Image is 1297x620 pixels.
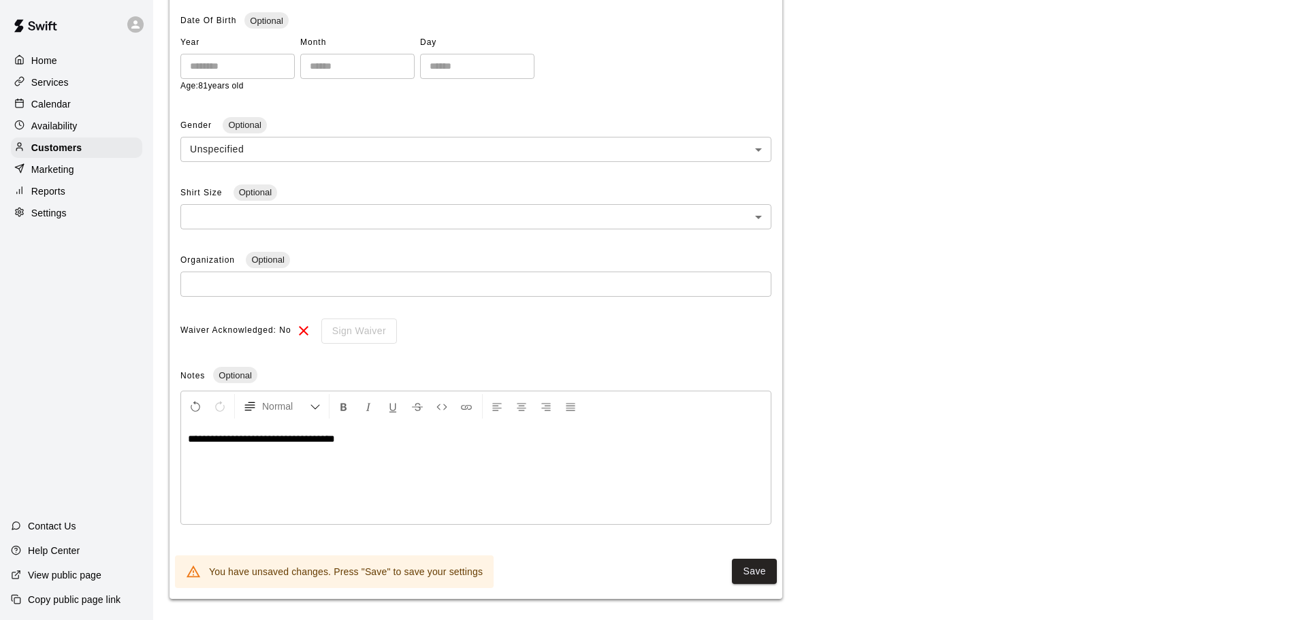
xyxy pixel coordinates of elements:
span: Optional [244,16,288,26]
span: Gender [180,120,214,130]
span: Shirt Size [180,188,225,197]
p: Availability [31,119,78,133]
button: Formatting Options [238,394,326,419]
span: Organization [180,255,238,265]
button: Format Underline [381,394,404,419]
span: Optional [213,370,257,380]
button: Save [732,559,777,584]
span: Age: 81 years old [180,81,244,91]
span: Month [300,32,415,54]
p: Reports [31,184,65,198]
p: Calendar [31,97,71,111]
span: Optional [234,187,277,197]
div: Unspecified [180,137,771,162]
span: Normal [262,399,310,413]
p: Copy public page link [28,593,121,606]
button: Format Bold [332,394,355,419]
button: Insert Code [430,394,453,419]
span: Optional [223,120,266,130]
span: Year [180,32,295,54]
button: Justify Align [559,394,582,419]
span: Day [420,32,534,54]
button: Format Italics [357,394,380,419]
span: Notes [180,371,205,380]
p: Home [31,54,57,67]
a: Services [11,72,142,93]
span: Waiver Acknowledged: No [180,320,291,342]
a: Marketing [11,159,142,180]
p: View public page [28,568,101,582]
div: You have unsaved changes. Press "Save" to save your settings [209,559,483,584]
span: Date Of Birth [180,16,236,25]
p: Settings [31,206,67,220]
button: Left Align [485,394,509,419]
p: Customers [31,141,82,154]
a: Availability [11,116,142,136]
p: Services [31,76,69,89]
a: Reports [11,181,142,201]
p: Help Center [28,544,80,557]
div: To sign waivers in admin, this feature must be enabled in general settings [312,319,397,344]
a: Settings [11,203,142,223]
p: Marketing [31,163,74,176]
a: Calendar [11,94,142,114]
button: Right Align [534,394,558,419]
button: Center Align [510,394,533,419]
a: Home [11,50,142,71]
button: Format Strikethrough [406,394,429,419]
span: Optional [246,255,289,265]
button: Undo [184,394,207,419]
button: Insert Link [455,394,478,419]
a: Customers [11,137,142,158]
button: Redo [208,394,231,419]
p: Contact Us [28,519,76,533]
